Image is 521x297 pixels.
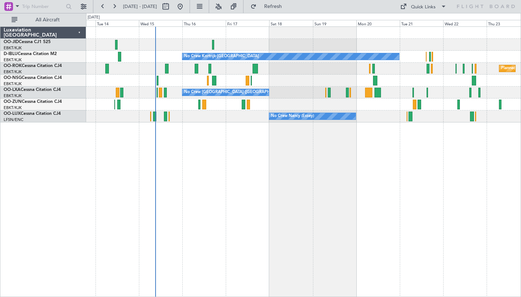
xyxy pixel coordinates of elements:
span: D-IBLU [4,52,18,56]
a: OO-ZUNCessna Citation CJ4 [4,100,62,104]
a: LFSN/ENC [4,117,24,122]
div: Tue 21 [400,20,443,26]
span: OO-JID [4,40,19,44]
span: All Aircraft [19,17,76,22]
div: [DATE] [88,14,100,21]
a: EBKT/KJK [4,105,22,110]
span: OO-ROK [4,64,22,68]
div: Wed 22 [443,20,487,26]
div: No Crew Nancy (Essey) [271,111,314,122]
div: No Crew Kortrijk-[GEOGRAPHIC_DATA] [184,51,259,62]
a: EBKT/KJK [4,45,22,51]
a: OO-LXACessna Citation CJ4 [4,88,61,92]
div: No Crew [GEOGRAPHIC_DATA] ([GEOGRAPHIC_DATA] National) [184,87,305,98]
a: EBKT/KJK [4,57,22,63]
span: OO-ZUN [4,100,22,104]
div: Wed 15 [139,20,182,26]
div: Sat 18 [269,20,313,26]
div: Sun 19 [313,20,356,26]
span: OO-LXA [4,88,21,92]
input: Trip Number [22,1,64,12]
div: Fri 17 [226,20,269,26]
div: Tue 14 [96,20,139,26]
a: EBKT/KJK [4,69,22,75]
span: OO-NSG [4,76,22,80]
button: Quick Links [397,1,450,12]
span: [DATE] - [DATE] [123,3,157,10]
a: OO-JIDCessna CJ1 525 [4,40,51,44]
a: EBKT/KJK [4,93,22,99]
a: D-IBLUCessna Citation M2 [4,52,57,56]
a: OO-ROKCessna Citation CJ4 [4,64,62,68]
a: EBKT/KJK [4,81,22,87]
a: OO-LUXCessna Citation CJ4 [4,112,61,116]
span: OO-LUX [4,112,21,116]
span: Refresh [258,4,288,9]
div: Mon 20 [356,20,400,26]
div: Quick Links [411,4,436,11]
div: Thu 16 [182,20,226,26]
button: All Aircraft [8,14,79,26]
button: Refresh [247,1,291,12]
a: OO-NSGCessna Citation CJ4 [4,76,62,80]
